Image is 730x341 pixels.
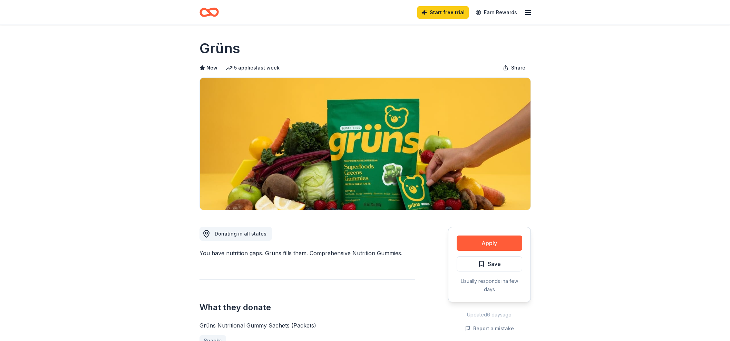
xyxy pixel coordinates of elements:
[417,6,469,19] a: Start free trial
[199,321,415,330] div: Grüns Nutritional Gummy Sachets (Packets)
[199,302,415,313] h2: What they donate
[457,277,522,294] div: Usually responds in a few days
[497,61,531,75] button: Share
[471,6,521,19] a: Earn Rewards
[199,39,240,58] h1: Grüns
[448,311,531,319] div: Updated 6 days ago
[206,64,217,72] span: New
[457,256,522,271] button: Save
[199,4,219,20] a: Home
[215,231,266,237] span: Donating in all states
[511,64,525,72] span: Share
[199,249,415,257] div: You have nutrition gaps. Grüns fills them. Comprehensive Nutrition Gummies.
[200,78,531,210] img: Image for Grüns
[465,324,514,333] button: Report a mistake
[226,64,280,72] div: 5 applies last week
[457,236,522,251] button: Apply
[488,259,501,268] span: Save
